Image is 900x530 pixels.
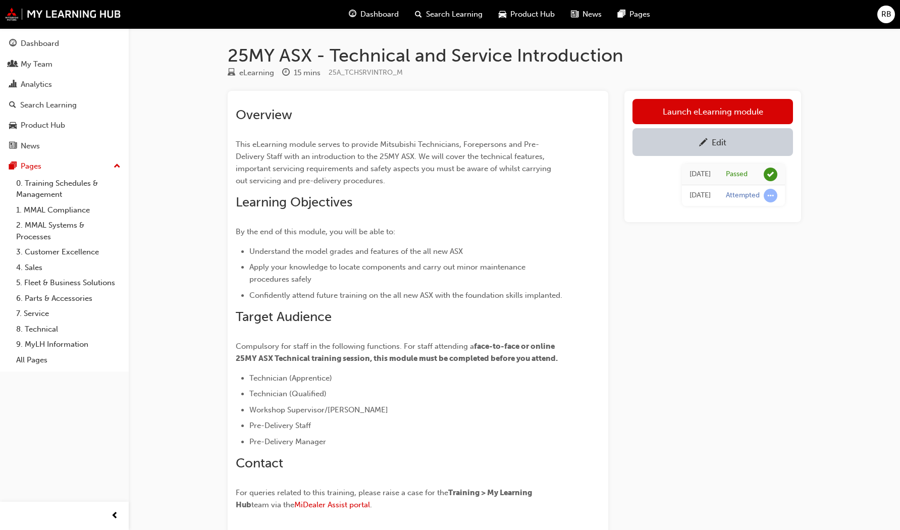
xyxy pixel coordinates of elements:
[491,4,563,25] a: car-iconProduct Hub
[12,306,125,322] a: 7. Service
[21,140,40,152] div: News
[236,488,534,509] span: Training > My Learning Hub
[114,160,121,173] span: up-icon
[5,8,121,21] img: mmal
[294,500,370,509] a: MiDealer Assist portal
[426,9,483,20] span: Search Learning
[4,55,125,74] a: My Team
[236,107,292,123] span: Overview
[239,67,274,79] div: eLearning
[249,247,463,256] span: Understand the model grades and features of the all new ASX
[726,191,760,200] div: Attempted
[12,244,125,260] a: 3. Customer Excellence
[4,96,125,115] a: Search Learning
[21,59,52,70] div: My Team
[236,227,395,236] span: By the end of this module, you will be able to:
[228,67,274,79] div: Type
[228,69,235,78] span: learningResourceType_ELEARNING-icon
[629,9,650,20] span: Pages
[12,291,125,306] a: 6. Parts & Accessories
[764,168,777,181] span: learningRecordVerb_PASS-icon
[21,38,59,49] div: Dashboard
[4,32,125,157] button: DashboardMy TeamAnalyticsSearch LearningProduct HubNews
[4,75,125,94] a: Analytics
[228,44,801,67] h1: 25MY ASX - Technical and Service Introduction
[726,170,748,179] div: Passed
[370,500,372,509] span: .
[282,69,290,78] span: clock-icon
[341,4,407,25] a: guage-iconDashboard
[9,142,17,151] span: news-icon
[9,101,16,110] span: search-icon
[236,488,448,497] span: For queries related to this training, please raise a case for the
[510,9,555,20] span: Product Hub
[632,128,793,156] a: Edit
[236,455,283,471] span: Contact
[4,157,125,176] button: Pages
[764,189,777,202] span: learningRecordVerb_ATTEMPT-icon
[407,4,491,25] a: search-iconSearch Learning
[9,162,17,171] span: pages-icon
[499,8,506,21] span: car-icon
[249,291,562,300] span: Confidently attend future training on the all new ASX with the foundation skills implanted.
[12,202,125,218] a: 1. MMAL Compliance
[251,500,294,509] span: team via the
[21,79,52,90] div: Analytics
[877,6,895,23] button: RB
[20,99,77,111] div: Search Learning
[690,190,711,201] div: Mon Sep 15 2025 16:45:38 GMT+0930 (Australian Central Standard Time)
[249,421,311,430] span: Pre-Delivery Staff
[329,68,403,77] span: Learning resource code
[236,140,553,185] span: This eLearning module serves to provide Mitsubishi Technicians, Forepersons and Pre-Delivery Staf...
[236,342,558,363] span: face-to-face or online 25MY ASX Technical training session, this module must be completed before ...
[712,137,726,147] div: Edit
[349,8,356,21] span: guage-icon
[249,405,388,414] span: Workshop Supervisor/[PERSON_NAME]
[249,389,327,398] span: Technician (Qualified)
[12,275,125,291] a: 5. Fleet & Business Solutions
[12,337,125,352] a: 9. MyLH Information
[12,352,125,368] a: All Pages
[4,116,125,135] a: Product Hub
[236,309,332,325] span: Target Audience
[12,322,125,337] a: 8. Technical
[236,342,474,351] span: Compulsory for staff in the following functions. For staff attending a
[12,218,125,244] a: 2. MMAL Systems & Processes
[4,34,125,53] a: Dashboard
[690,169,711,180] div: Mon Sep 15 2025 16:52:52 GMT+0930 (Australian Central Standard Time)
[249,437,326,446] span: Pre-Delivery Manager
[282,67,321,79] div: Duration
[571,8,578,21] span: news-icon
[21,120,65,131] div: Product Hub
[563,4,610,25] a: news-iconNews
[4,137,125,155] a: News
[583,9,602,20] span: News
[9,80,17,89] span: chart-icon
[236,194,352,210] span: Learning Objectives
[9,121,17,130] span: car-icon
[9,60,17,69] span: people-icon
[618,8,625,21] span: pages-icon
[12,260,125,276] a: 4. Sales
[12,176,125,202] a: 0. Training Schedules & Management
[699,138,708,148] span: pencil-icon
[610,4,658,25] a: pages-iconPages
[360,9,399,20] span: Dashboard
[21,161,41,172] div: Pages
[632,99,793,124] a: Launch eLearning module
[111,510,119,522] span: prev-icon
[415,8,422,21] span: search-icon
[9,39,17,48] span: guage-icon
[249,262,527,284] span: Apply your knowledge to locate components and carry out minor maintenance procedures safely
[881,9,891,20] span: RB
[249,374,332,383] span: Technician (Apprentice)
[294,67,321,79] div: 15 mins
